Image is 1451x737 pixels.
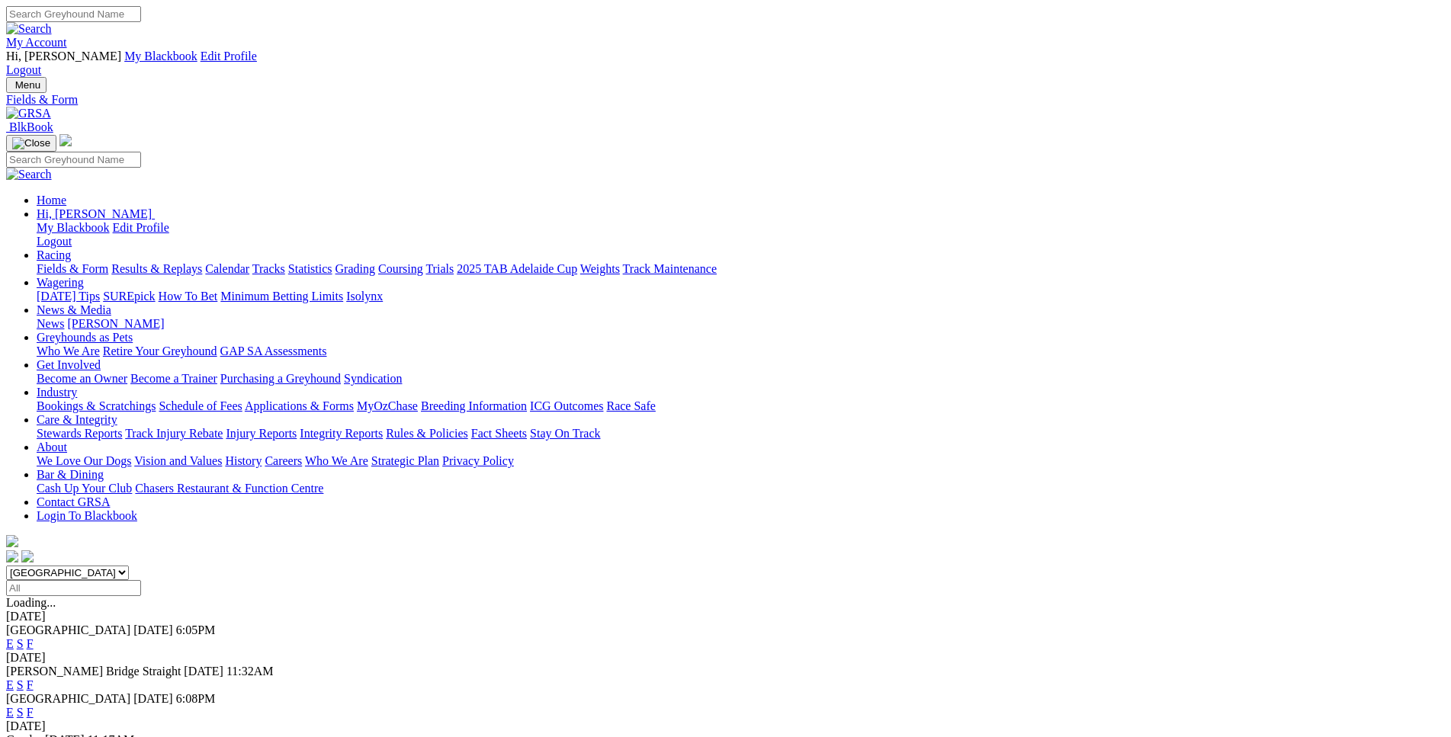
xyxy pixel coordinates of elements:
a: Industry [37,386,77,399]
a: Stewards Reports [37,427,122,440]
a: Rules & Policies [386,427,468,440]
a: Isolynx [346,290,383,303]
span: Loading... [6,596,56,609]
span: [GEOGRAPHIC_DATA] [6,623,130,636]
div: Bar & Dining [37,482,1445,495]
a: Strategic Plan [371,454,439,467]
a: Retire Your Greyhound [103,344,217,357]
div: News & Media [37,317,1445,331]
a: ICG Outcomes [530,399,603,412]
a: Results & Replays [111,262,202,275]
a: Race Safe [606,399,655,412]
input: Search [6,152,141,168]
a: Cash Up Your Club [37,482,132,495]
a: Trials [425,262,454,275]
a: Care & Integrity [37,413,117,426]
a: Tracks [252,262,285,275]
img: GRSA [6,107,51,120]
a: GAP SA Assessments [220,344,327,357]
a: History [225,454,262,467]
a: Racing [37,248,71,261]
div: Wagering [37,290,1445,303]
img: Close [12,137,50,149]
a: Who We Are [37,344,100,357]
a: BlkBook [6,120,53,133]
div: My Account [6,50,1445,77]
a: Vision and Values [134,454,222,467]
a: Wagering [37,276,84,289]
span: Hi, [PERSON_NAME] [37,207,152,220]
a: My Blackbook [37,221,110,234]
a: News [37,317,64,330]
a: Grading [335,262,375,275]
a: [DATE] Tips [37,290,100,303]
button: Toggle navigation [6,77,47,93]
span: [DATE] [184,665,223,678]
a: Home [37,194,66,207]
a: Greyhounds as Pets [37,331,133,344]
a: Applications & Forms [245,399,354,412]
a: We Love Our Dogs [37,454,131,467]
span: 6:08PM [176,692,216,705]
span: BlkBook [9,120,53,133]
a: Logout [6,63,41,76]
span: [DATE] [133,623,173,636]
span: [DATE] [133,692,173,705]
a: Breeding Information [421,399,527,412]
a: Privacy Policy [442,454,514,467]
a: My Blackbook [124,50,197,62]
span: Hi, [PERSON_NAME] [6,50,121,62]
a: Logout [37,235,72,248]
a: Who We Are [305,454,368,467]
a: Contact GRSA [37,495,110,508]
div: [DATE] [6,610,1445,623]
a: Edit Profile [201,50,257,62]
input: Select date [6,580,141,596]
div: [DATE] [6,651,1445,665]
a: S [17,637,24,650]
a: Syndication [344,372,402,385]
a: S [17,706,24,719]
a: Weights [580,262,620,275]
button: Toggle navigation [6,135,56,152]
a: Become an Owner [37,372,127,385]
a: MyOzChase [357,399,418,412]
span: 11:32AM [226,665,274,678]
img: Search [6,22,52,36]
img: logo-grsa-white.png [59,134,72,146]
a: Chasers Restaurant & Function Centre [135,482,323,495]
a: My Account [6,36,67,49]
div: Get Involved [37,372,1445,386]
a: SUREpick [103,290,155,303]
a: Schedule of Fees [159,399,242,412]
div: About [37,454,1445,468]
div: [DATE] [6,719,1445,733]
a: E [6,678,14,691]
a: Fields & Form [6,93,1445,107]
a: Statistics [288,262,332,275]
a: F [27,678,34,691]
a: Track Maintenance [623,262,717,275]
img: twitter.svg [21,550,34,562]
a: Fields & Form [37,262,108,275]
a: Track Injury Rebate [125,427,223,440]
span: Menu [15,79,40,91]
a: Bookings & Scratchings [37,399,156,412]
a: F [27,706,34,719]
img: logo-grsa-white.png [6,535,18,547]
a: News & Media [37,303,111,316]
a: F [27,637,34,650]
a: S [17,678,24,691]
a: Purchasing a Greyhound [220,372,341,385]
div: Greyhounds as Pets [37,344,1445,358]
a: Hi, [PERSON_NAME] [37,207,155,220]
a: Injury Reports [226,427,297,440]
span: [PERSON_NAME] Bridge Straight [6,665,181,678]
div: Racing [37,262,1445,276]
span: 6:05PM [176,623,216,636]
a: 2025 TAB Adelaide Cup [457,262,577,275]
a: E [6,706,14,719]
a: E [6,637,14,650]
a: Careers [265,454,302,467]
